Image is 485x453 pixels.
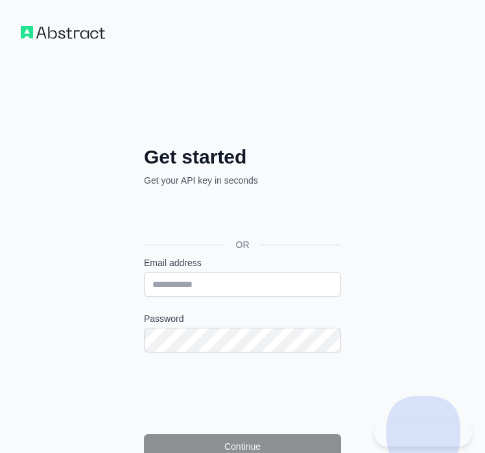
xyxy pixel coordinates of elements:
[144,368,341,419] iframe: reCAPTCHA
[226,238,260,251] span: OR
[144,256,341,269] label: Email address
[137,201,345,230] iframe: Sign in with Google Button
[21,26,105,39] img: Workflow
[144,312,341,325] label: Password
[374,419,472,447] iframe: Toggle Customer Support
[144,174,341,187] p: Get your API key in seconds
[144,145,341,169] h2: Get started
